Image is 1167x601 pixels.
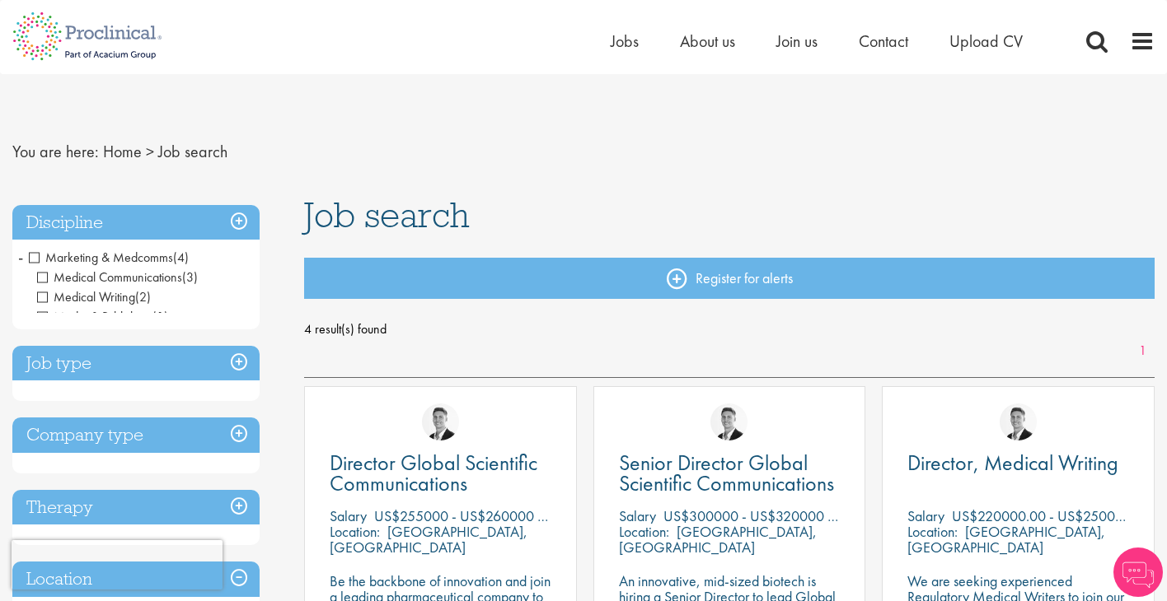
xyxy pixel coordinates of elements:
span: Medical Writing [37,288,135,305]
span: Salary [330,506,367,525]
span: Medical Communications [37,268,182,286]
span: (2) [135,288,151,305]
span: Medical Writing [37,288,151,305]
a: Director, Medical Writing [907,453,1129,473]
span: (4) [173,249,189,266]
h3: Company type [12,417,260,453]
img: George Watson [1000,403,1037,440]
span: 4 result(s) found [304,317,1155,342]
img: George Watson [710,403,748,440]
span: You are here: [12,141,99,162]
span: Senior Director Global Scientific Communications [619,449,834,497]
span: Media & Publishing [37,308,152,325]
span: Location: [619,522,669,541]
span: Job search [304,193,470,237]
span: Marketing & Medcomms [29,249,173,266]
h3: Job type [12,346,260,381]
p: [GEOGRAPHIC_DATA], [GEOGRAPHIC_DATA] [619,522,817,557]
span: Marketing & Medcomms [29,249,189,266]
span: (3) [182,268,198,286]
p: [GEOGRAPHIC_DATA], [GEOGRAPHIC_DATA] [330,522,527,557]
span: Location: [330,522,380,541]
a: breadcrumb link [103,141,142,162]
a: Senior Director Global Scientific Communications [619,453,841,494]
a: Director Global Scientific Communications [330,453,551,494]
a: Jobs [611,30,639,52]
span: Location: [907,522,958,541]
span: > [146,141,154,162]
a: Upload CV [949,30,1023,52]
span: Salary [907,506,944,525]
img: George Watson [422,403,459,440]
img: Chatbot [1113,547,1163,597]
span: Medical Communications [37,268,198,286]
span: Media & Publishing [37,308,168,325]
a: 1 [1131,342,1155,361]
span: Director Global Scientific Communications [330,449,537,497]
a: Contact [859,30,908,52]
p: US$255000 - US$260000 per annum + Highly Competitive Salary [374,506,761,525]
span: Job search [158,141,227,162]
span: Director, Medical Writing [907,449,1118,477]
span: - [18,245,23,269]
h3: Therapy [12,490,260,525]
a: Register for alerts [304,258,1155,299]
a: About us [680,30,735,52]
p: [GEOGRAPHIC_DATA], [GEOGRAPHIC_DATA] [907,522,1105,557]
a: Join us [776,30,818,52]
span: Salary [619,506,656,525]
h3: Discipline [12,205,260,240]
span: (1) [152,308,168,325]
p: US$300000 - US$320000 per annum + Highly Competitive Salary [663,506,1051,525]
iframe: reCAPTCHA [12,540,223,589]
